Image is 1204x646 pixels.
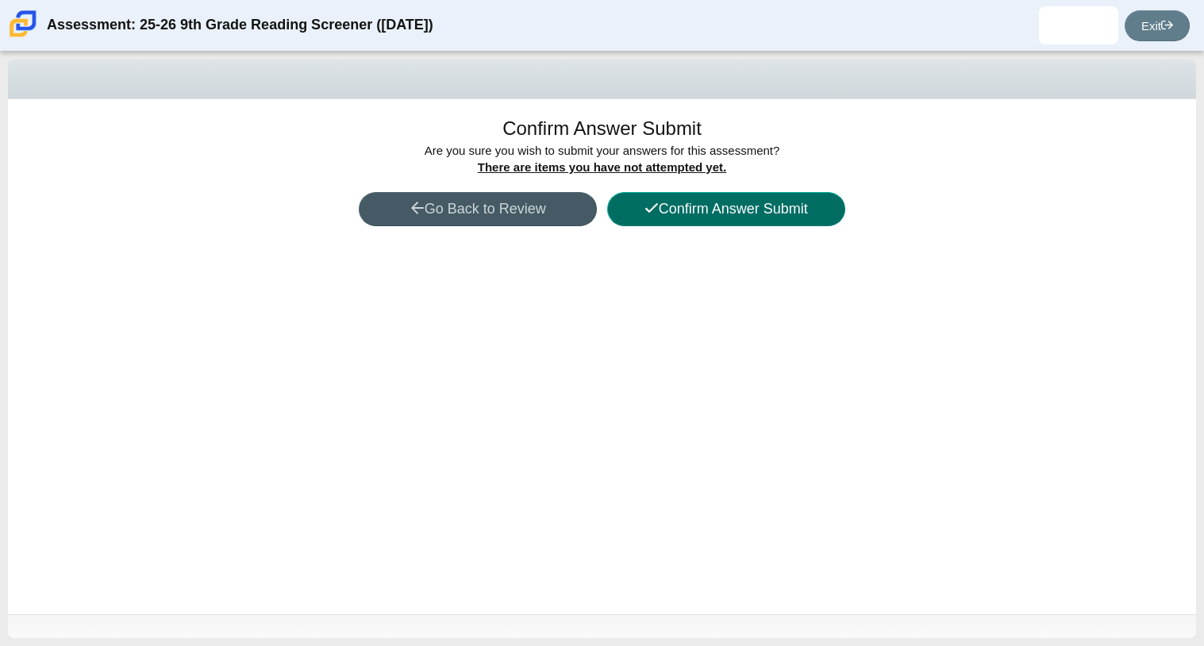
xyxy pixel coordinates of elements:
[425,144,780,174] span: Are you sure you wish to submit your answers for this assessment?
[359,192,597,226] button: Go Back to Review
[502,115,702,142] h1: Confirm Answer Submit
[47,6,433,44] div: Assessment: 25-26 9th Grade Reading Screener ([DATE])
[607,192,845,226] button: Confirm Answer Submit
[478,160,726,174] u: There are items you have not attempted yet.
[1066,13,1091,38] img: danielle.mack.gA5N1Q
[6,7,40,40] img: Carmen School of Science & Technology
[6,29,40,43] a: Carmen School of Science & Technology
[1125,10,1190,41] a: Exit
